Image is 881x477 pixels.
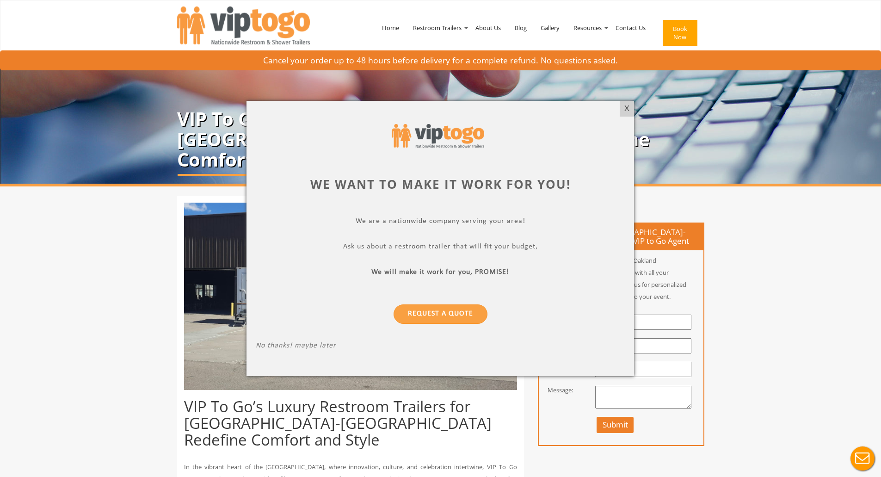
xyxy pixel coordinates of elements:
div: We want to make it work for you! [256,176,625,193]
p: No thanks! maybe later [256,341,625,352]
img: viptogo logo [392,124,484,148]
a: Request a Quote [394,304,487,324]
div: X [620,101,634,117]
button: Live Chat [844,440,881,477]
p: Ask us about a restroom trailer that will fit your budget, [256,242,625,253]
b: We will make it work for you, PROMISE! [372,268,510,276]
p: We are a nationwide company serving your area! [256,217,625,228]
